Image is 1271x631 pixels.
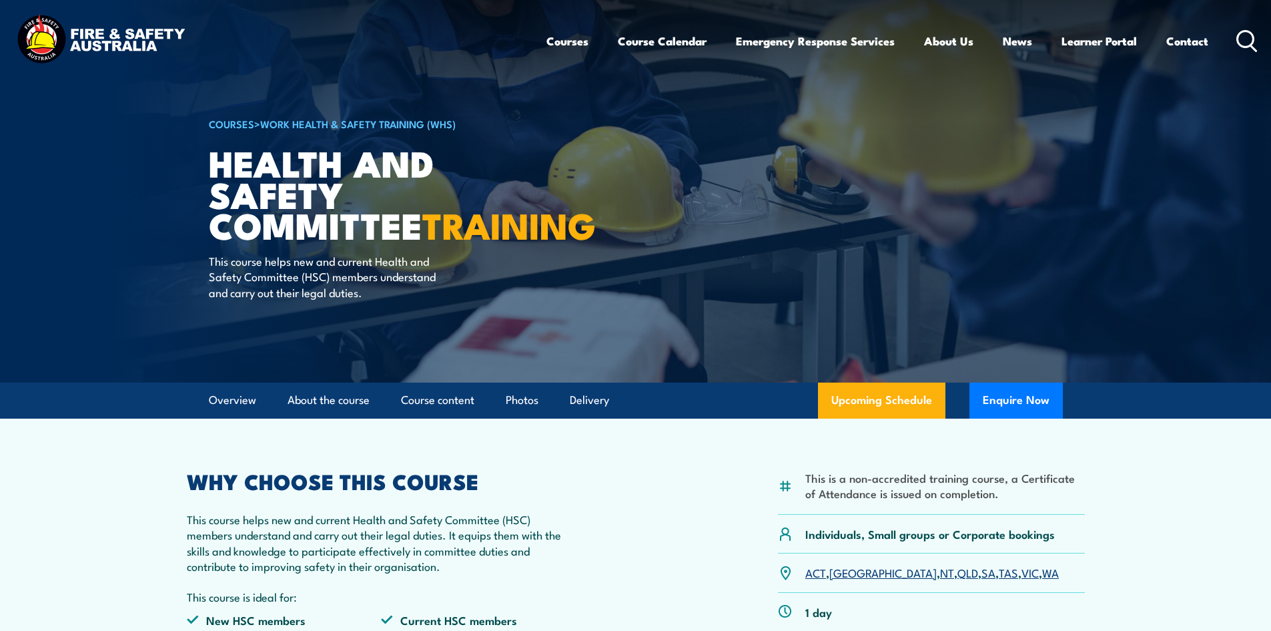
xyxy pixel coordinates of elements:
[940,564,954,580] a: NT
[805,565,1059,580] p: , , , , , , ,
[957,564,978,580] a: QLD
[805,604,832,620] p: 1 day
[506,383,538,418] a: Photos
[187,511,576,574] p: This course helps new and current Health and Safety Committee (HSC) members understand and carry ...
[969,383,1063,419] button: Enquire Now
[1021,564,1039,580] a: VIC
[570,383,609,418] a: Delivery
[209,116,254,131] a: COURSES
[618,23,707,59] a: Course Calendar
[1062,23,1137,59] a: Learner Portal
[381,612,576,628] li: Current HSC members
[999,564,1018,580] a: TAS
[187,589,576,604] p: This course is ideal for:
[209,116,538,132] h6: >
[829,564,937,580] a: [GEOGRAPHIC_DATA]
[981,564,995,580] a: SA
[209,253,452,300] p: This course helps new and current Health and Safety Committee (HSC) members understand and carry ...
[209,383,256,418] a: Overview
[1166,23,1208,59] a: Contact
[736,23,895,59] a: Emergency Response Services
[818,383,945,419] a: Upcoming Schedule
[187,471,576,490] h2: WHY CHOOSE THIS COURSE
[260,116,456,131] a: Work Health & Safety Training (WHS)
[187,612,382,628] li: New HSC members
[288,383,370,418] a: About the course
[805,526,1055,542] p: Individuals, Small groups or Corporate bookings
[1003,23,1032,59] a: News
[805,564,826,580] a: ACT
[422,196,596,252] strong: TRAINING
[401,383,474,418] a: Course content
[805,470,1085,501] li: This is a non-accredited training course, a Certificate of Attendance is issued on completion.
[209,147,538,240] h1: Health and Safety Committee
[1042,564,1059,580] a: WA
[546,23,588,59] a: Courses
[924,23,973,59] a: About Us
